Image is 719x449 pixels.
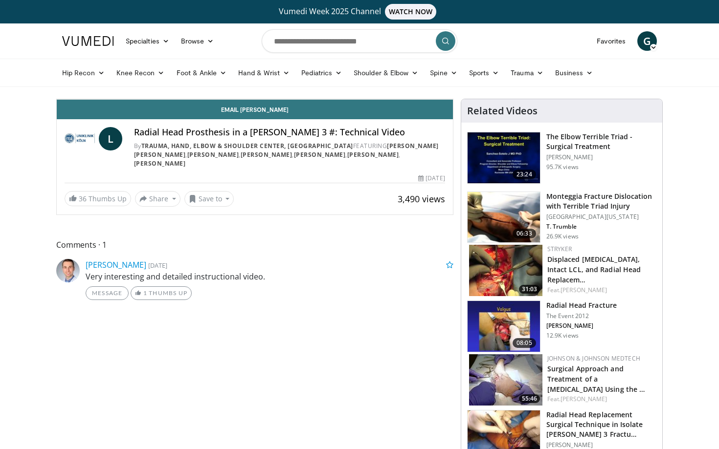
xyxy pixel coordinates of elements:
p: Very interesting and detailed instructional video. [86,271,453,282]
button: Save to [184,191,234,207]
h3: Radial Head Fracture [546,300,617,310]
p: 26.9K views [546,233,579,240]
a: 31:03 [469,245,542,296]
a: Shoulder & Elbow [348,63,424,83]
a: [PERSON_NAME] [187,150,239,159]
video-js: Video Player [57,99,453,100]
a: Email [PERSON_NAME] [57,100,453,119]
span: 3,490 views [398,193,445,205]
p: [PERSON_NAME] [546,322,617,330]
input: Search topics, interventions [262,29,457,53]
a: [PERSON_NAME] [PERSON_NAME] [134,142,439,159]
a: 08:05 Radial Head Fracture The Event 2012 [PERSON_NAME] 12.9K views [467,300,656,352]
a: [PERSON_NAME] [347,150,399,159]
a: Vumedi Week 2025 ChannelWATCH NOW [64,4,655,20]
p: [PERSON_NAME] [546,441,656,449]
a: Trauma, Hand, Elbow & Shoulder Center, [GEOGRAPHIC_DATA] [141,142,353,150]
a: L [99,127,122,150]
img: heCDP4pTuni5z6vX4xMDoxOmtxOwKG7D_1.150x105_q85_crop-smart_upscale.jpg [468,301,540,352]
div: Feat. [547,286,654,295]
a: Hand & Wrist [232,63,295,83]
a: Pediatrics [295,63,348,83]
div: Feat. [547,395,654,404]
a: Knee Recon [111,63,171,83]
h4: Related Videos [467,105,538,117]
a: Favorites [591,31,631,51]
a: [PERSON_NAME] [86,259,146,270]
img: Avatar [56,259,80,282]
a: Hip Recon [56,63,111,83]
a: Displaced [MEDICAL_DATA], Intact LCL, and Radial Head Replacem… [547,255,641,284]
img: 50ed86c0-b980-42f8-a53c-a0571029cf63.150x105_q85_crop-smart_upscale.jpg [469,245,542,296]
span: WATCH NOW [385,4,437,20]
img: Trauma, Hand, Elbow & Shoulder Center, University Hospital of Cologne [65,127,95,150]
a: [PERSON_NAME] [561,286,607,294]
div: [DATE] [418,174,445,183]
a: 36 Thumbs Up [65,191,131,206]
h4: Radial Head Prosthesis in a [PERSON_NAME] 3 #: Technical Video [134,127,445,138]
a: [PERSON_NAME] [294,150,346,159]
p: T. Trumble [546,223,656,231]
h3: Monteggia Fracture Dislocation with Terrible Triad Injury [546,192,656,211]
span: 36 [79,194,87,203]
button: Share [135,191,180,207]
span: 1 [143,289,147,297]
a: [PERSON_NAME] [561,395,607,403]
p: The Event 2012 [546,312,617,320]
a: 1 Thumbs Up [131,286,192,300]
p: [GEOGRAPHIC_DATA][US_STATE] [546,213,656,221]
a: Sports [463,63,505,83]
a: Message [86,286,129,300]
h3: Radial Head Replacement Surgical Technique in Isolate [PERSON_NAME] 3 Fractu… [546,410,656,439]
span: 31:03 [519,285,540,294]
h3: The Elbow Terrible Triad - Surgical Treatment [546,132,656,151]
span: 23:24 [513,170,536,179]
a: Stryker [547,245,572,253]
div: By FEATURING , , , , , [134,142,445,168]
a: Johnson & Johnson MedTech [547,354,640,363]
img: VuMedi Logo [62,36,114,46]
span: Comments 1 [56,238,453,251]
img: 76186_0000_3.png.150x105_q85_crop-smart_upscale.jpg [468,192,540,243]
span: 08:05 [513,338,536,348]
span: 06:33 [513,229,536,238]
p: [PERSON_NAME] [546,153,656,161]
a: Business [549,63,599,83]
small: [DATE] [148,261,167,270]
span: 55:46 [519,394,540,403]
a: Surgical Approach and Treatment of a [MEDICAL_DATA] Using the … [547,364,646,394]
a: 23:24 The Elbow Terrible Triad - Surgical Treatment [PERSON_NAME] 95.7K views [467,132,656,184]
a: 06:33 Monteggia Fracture Dislocation with Terrible Triad Injury [GEOGRAPHIC_DATA][US_STATE] T. Tr... [467,192,656,243]
p: 12.9K views [546,332,579,340]
a: Spine [424,63,463,83]
a: G [637,31,657,51]
a: Browse [175,31,220,51]
p: 95.7K views [546,163,579,171]
img: 162531_0000_1.png.150x105_q85_crop-smart_upscale.jpg [468,132,540,183]
a: 55:46 [469,354,542,406]
a: [PERSON_NAME] [241,150,292,159]
a: Trauma [505,63,549,83]
a: Foot & Ankle [171,63,233,83]
a: Specialties [120,31,175,51]
img: 805b9a89-5d7d-423e-8d70-eacb6b585202.150x105_q85_crop-smart_upscale.jpg [469,354,542,406]
a: [PERSON_NAME] [134,159,186,168]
